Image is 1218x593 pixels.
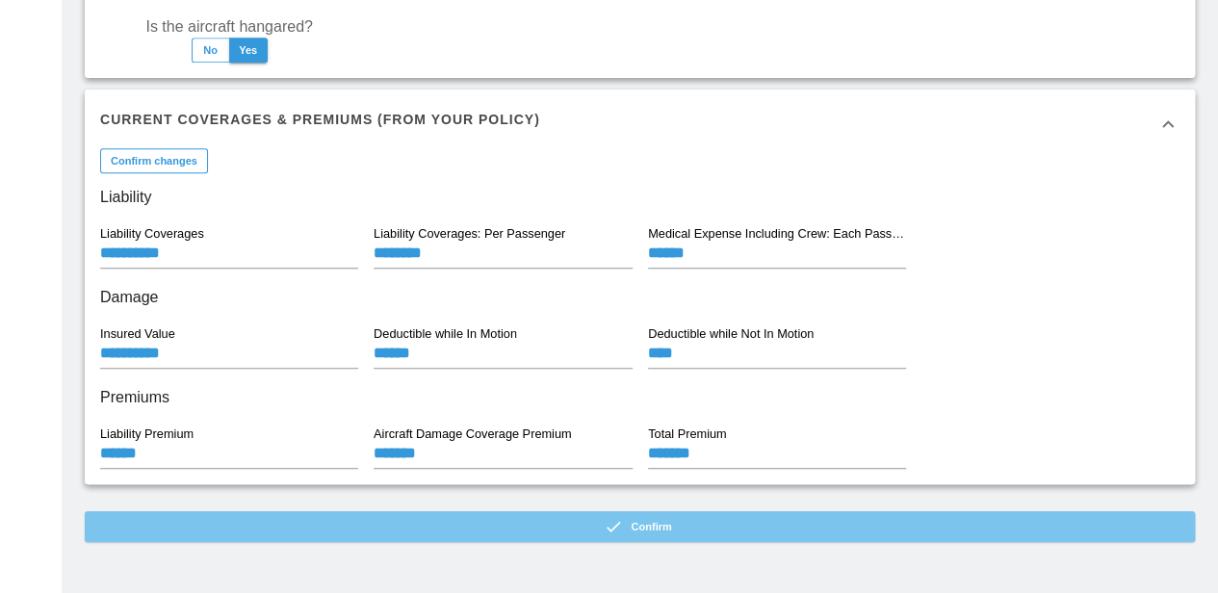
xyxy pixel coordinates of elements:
button: Confirm changes [100,148,208,173]
label: Liability Premium [100,425,194,442]
h6: Damage [100,284,1179,311]
label: Deductible while In Motion [374,324,517,342]
h6: Liability [100,184,1179,211]
label: Liability Coverages [100,224,204,242]
button: Confirm [85,511,1195,542]
label: Deductible while Not In Motion [648,324,814,342]
label: Total Premium [648,425,726,442]
label: Liability Coverages: Per Passenger [374,224,565,242]
div: Current Coverages & Premiums (from your policy) [85,90,1195,159]
button: No [192,38,230,63]
label: Medical Expense Including Crew: Each Passenger [648,224,906,242]
label: Is the aircraft hangared? [145,15,312,38]
h6: Premiums [100,384,1179,411]
h6: Current Coverages & Premiums (from your policy) [100,109,540,130]
label: Aircraft Damage Coverage Premium [374,425,571,442]
label: Insured Value [100,324,175,342]
button: Yes [229,38,268,63]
